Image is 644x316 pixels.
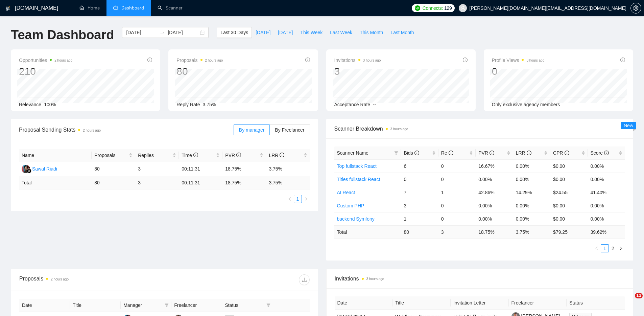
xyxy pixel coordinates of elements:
span: Only exclusive agency members [492,102,560,107]
span: Last Week [330,29,352,36]
button: This Week [296,27,326,38]
td: 39.62 % [588,225,625,239]
td: 14.29% [513,186,550,199]
span: download [299,277,309,283]
span: Proposal Sending Stats [19,126,234,134]
span: dashboard [113,5,118,10]
span: [DATE] [278,29,293,36]
span: filter [265,300,272,310]
td: 80 [401,225,438,239]
td: 41.40% [588,186,625,199]
a: setting [630,5,641,11]
span: This Month [360,29,383,36]
a: Titles fullstack React [337,177,380,182]
div: Sawal Riadi [32,165,57,173]
time: 3 hours ago [390,127,408,131]
a: homeHome [79,5,100,11]
a: Custom PHP [337,203,364,208]
td: 0 [438,159,476,173]
td: 3.75% [266,162,310,176]
th: Manager [121,299,171,312]
span: swap-right [160,30,165,35]
td: 3.75 % [513,225,550,239]
span: Replies [138,152,171,159]
time: 3 hours ago [366,277,384,281]
span: This Week [300,29,323,36]
td: 18.75 % [222,176,266,189]
span: info-circle [305,58,310,62]
td: 00:11:31 [179,162,222,176]
li: Previous Page [593,244,601,252]
span: right [304,197,308,201]
td: 3.75 % [266,176,310,189]
span: info-circle [147,58,152,62]
span: to [160,30,165,35]
time: 3 hours ago [363,59,381,62]
td: 0 [438,173,476,186]
span: info-circle [193,153,198,157]
a: 1 [601,245,609,252]
span: Re [441,150,453,156]
span: -- [373,102,376,107]
li: Next Page [302,195,310,203]
span: Dashboard [121,5,144,11]
span: info-circle [449,151,453,155]
span: left [595,246,599,250]
td: Total [19,176,92,189]
th: Title [70,299,121,312]
time: 2 hours ago [205,59,223,62]
time: 2 hours ago [83,129,101,132]
span: info-circle [604,151,609,155]
span: LRR [269,153,284,158]
th: Title [392,296,451,310]
span: Opportunities [19,56,72,64]
span: Invitations [335,274,625,283]
span: 129 [444,4,452,12]
button: [DATE] [274,27,296,38]
span: Status [225,301,263,309]
span: filter [393,148,400,158]
span: Proposals [94,152,127,159]
span: Connects: [423,4,443,12]
td: 0.00% [588,173,625,186]
td: $0.00 [550,159,588,173]
div: 80 [176,65,223,78]
span: info-circle [463,58,468,62]
button: right [617,244,625,252]
td: 0 [401,173,438,186]
span: right [619,246,623,250]
span: Time [182,153,198,158]
span: user [460,6,465,10]
td: 3 [135,162,179,176]
span: Scanner Breakdown [334,125,625,133]
span: By manager [239,127,264,133]
li: 1 [294,195,302,203]
img: upwork-logo.png [415,5,420,11]
td: 1 [401,212,438,225]
td: 0.00% [476,173,513,186]
div: 3 [334,65,381,78]
td: 0.00% [476,199,513,212]
td: 0.00% [588,212,625,225]
li: Next Page [617,244,625,252]
a: SRSawal Riadi [22,166,57,171]
span: New [624,123,633,128]
td: $0.00 [550,173,588,186]
th: Proposals [92,149,135,162]
td: 18.75% [222,162,266,176]
iframe: Intercom live chat [621,293,637,309]
a: backend Symfony [337,216,375,222]
div: 0 [492,65,545,78]
button: [DATE] [252,27,274,38]
a: 2 [609,245,617,252]
img: SR [22,165,30,173]
time: 3 hours ago [526,59,544,62]
th: Invitation Letter [451,296,509,310]
td: 00:11:31 [179,176,222,189]
span: info-circle [280,153,284,157]
span: Manager [123,301,162,309]
td: 0.00% [513,212,550,225]
td: 0 [438,199,476,212]
td: $ 79.25 [550,225,588,239]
